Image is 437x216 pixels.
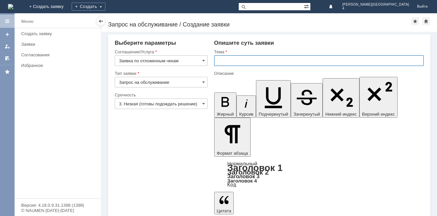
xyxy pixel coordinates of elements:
div: Сделать домашней страницей [422,17,430,25]
a: Заявки [19,39,99,49]
a: Нормальный [227,161,257,166]
a: Согласования [19,50,99,60]
a: Мои согласования [2,53,13,64]
a: Создать заявку [2,29,13,40]
img: logo [8,4,13,9]
span: Верхний индекс [362,112,395,117]
a: Создать заявку [19,28,99,39]
span: Жирный [217,112,234,117]
a: Заголовок 1 [227,163,283,173]
div: Меню [21,18,33,26]
a: Код [227,182,236,188]
a: Перейти на домашнюю страницу [8,4,13,9]
div: Тип заявки [115,71,206,76]
div: Скрыть меню [97,17,105,25]
div: Тема [214,50,422,54]
span: Зачеркнутый [293,112,320,117]
div: Версия: 4.18.0.9.31.1398 (1398) [21,203,94,207]
a: Заголовок 2 [227,168,269,176]
span: 4 [343,7,409,11]
div: Создать заявку [21,31,97,36]
span: [PERSON_NAME][GEOGRAPHIC_DATA] [343,3,409,7]
div: Соглашение/Услуга [115,50,206,54]
span: Цитата [217,208,231,213]
div: Добавить в избранное [411,17,419,25]
span: Нижний индекс [325,112,357,117]
div: Срочность [115,93,206,97]
a: Заголовок 4 [227,178,257,184]
div: Описание [214,71,422,76]
div: Избранное [21,63,90,68]
span: Выберите параметры [115,40,176,46]
button: Нижний индекс [323,78,359,118]
div: © NAUMEN [DATE]-[DATE] [21,208,94,213]
div: Запрос на обслуживание / Создание заявки [108,21,411,28]
button: Жирный [214,92,237,118]
div: Заявки [21,42,97,47]
span: Опишите суть заявки [214,40,274,46]
button: Подчеркнутый [256,80,291,118]
a: Мои заявки [2,41,13,52]
div: Создать [72,3,105,11]
a: Заголовок 3 [227,173,260,179]
button: Цитата [214,192,234,214]
span: Курсив [239,112,253,117]
button: Зачеркнутый [291,83,323,118]
button: Формат абзаца [214,118,251,157]
span: Расширенный поиск [304,3,310,9]
span: Подчеркнутый [259,112,288,117]
span: Формат абзаца [217,151,248,156]
div: Формат абзаца [214,161,424,187]
div: Согласования [21,52,97,57]
button: Верхний индекс [359,77,398,118]
button: Курсив [236,95,256,118]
